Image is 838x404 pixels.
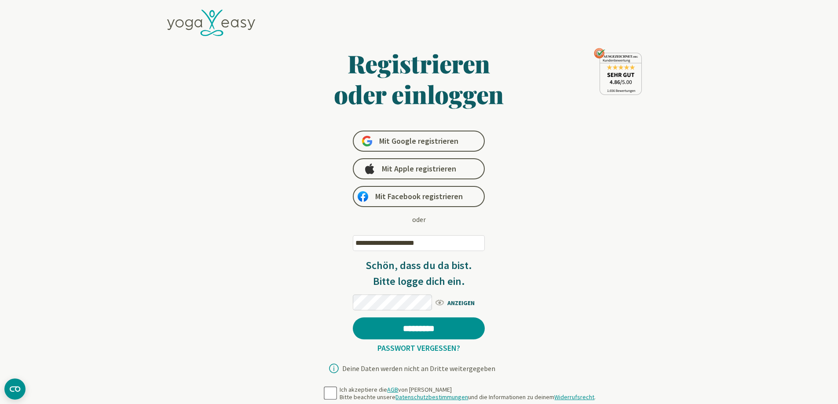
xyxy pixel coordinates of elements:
a: AGB [387,386,398,393]
a: Mit Facebook registrieren [353,186,485,207]
div: oder [412,214,426,225]
span: Mit Apple registrieren [382,164,456,174]
span: Mit Google registrieren [379,136,458,146]
h3: Schön, dass du da bist. Bitte logge dich ein. [353,258,485,289]
h1: Registrieren oder einloggen [249,48,589,109]
div: Ich akzeptiere die von [PERSON_NAME] Bitte beachte unsere und die Informationen zu deinem . [340,386,596,401]
span: ANZEIGEN [434,297,485,308]
button: CMP-Widget öffnen [4,379,26,400]
a: Passwort vergessen? [374,343,464,353]
img: ausgezeichnet_seal.png [594,48,642,95]
a: Mit Google registrieren [353,131,485,152]
div: Deine Daten werden nicht an Dritte weitergegeben [342,365,495,372]
a: Mit Apple registrieren [353,158,485,179]
span: Mit Facebook registrieren [375,191,463,202]
a: Widerrufsrecht [554,393,594,401]
a: Datenschutzbestimmungen [395,393,468,401]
